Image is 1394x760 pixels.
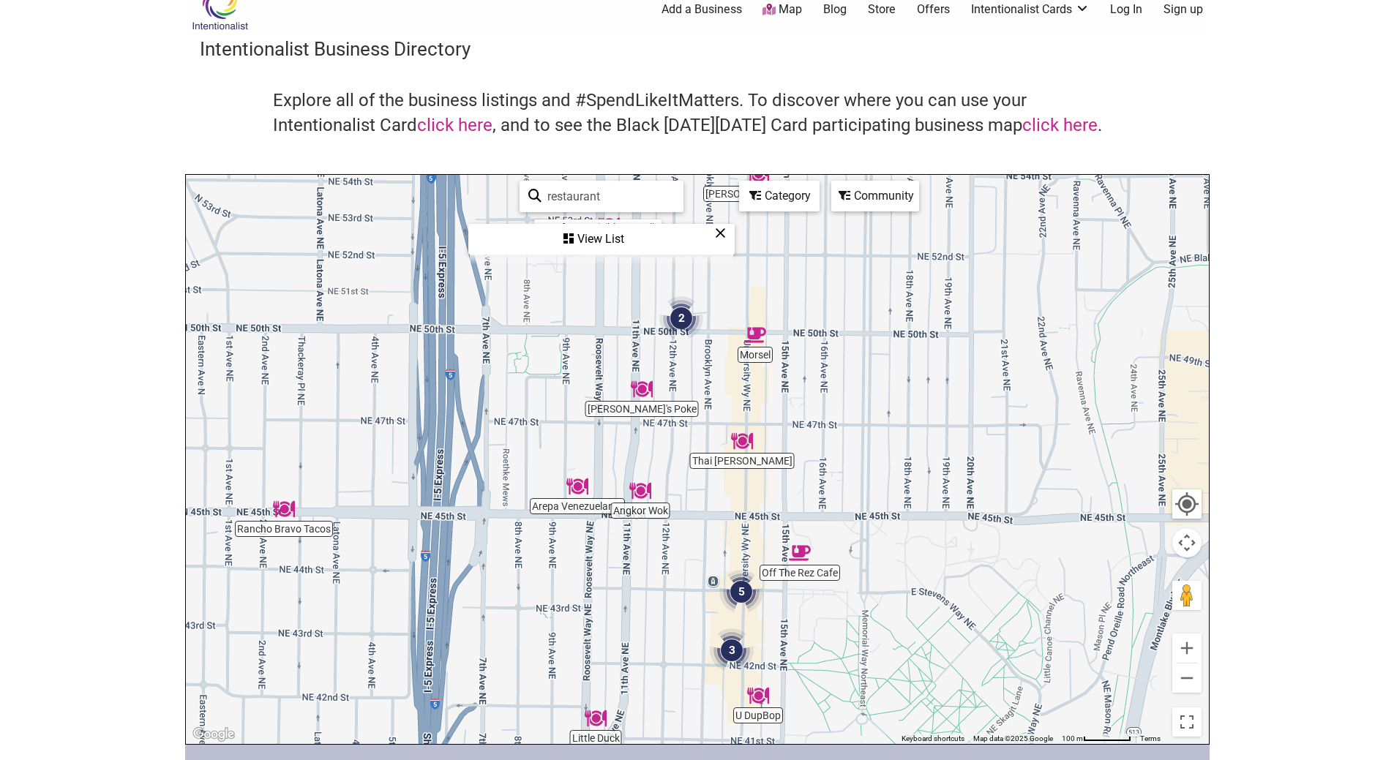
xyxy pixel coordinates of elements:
[1172,707,1201,737] button: Toggle fullscreen view
[1022,115,1098,135] a: click here
[739,181,820,211] div: Filter by category
[1172,663,1202,693] button: Zoom out
[625,222,654,233] a: See All
[417,115,492,135] a: click here
[579,701,612,735] div: Little Duck
[1110,1,1142,18] a: Log In
[917,1,950,18] a: Offers
[971,1,1090,18] a: Intentionalist Cards
[623,474,657,508] div: Angkor Wok
[542,182,675,211] input: Type to find and filter...
[1172,489,1202,519] button: Your Location
[653,290,709,346] div: 2
[973,734,1053,742] span: Map data ©2025 Google
[1163,1,1203,18] a: Sign up
[738,318,772,352] div: Morsel
[468,224,735,255] div: See a list of the visible businesses
[1057,734,1136,744] button: Map Scale: 100 m per 62 pixels
[1172,528,1202,557] button: Map camera controls
[561,470,594,503] div: Arepa Venezuelan Kitchen
[902,734,964,744] button: Keyboard shortcuts
[1172,633,1202,663] button: Zoom in
[833,182,918,210] div: Community
[470,225,733,253] div: View List
[704,622,760,678] div: 3
[1172,581,1202,610] button: Drag Pegman onto the map to open Street View
[1140,734,1161,742] a: Terms (opens in new tab)
[662,1,742,18] a: Add a Business
[520,181,683,212] div: Type to search and filter
[762,1,802,18] a: Map
[273,89,1122,138] h4: Explore all of the business listings and #SpendLikeItMatters. To discover where you can use your ...
[625,372,659,406] div: Hiroshi's Poke
[267,492,301,526] div: Rancho Bravo Tacos
[713,564,769,620] div: 5
[200,36,1195,62] h3: Intentionalist Business Directory
[783,536,817,570] div: Off The Rez Cafe
[831,181,919,211] div: Filter by Community
[190,725,238,744] a: Open this area in Google Maps (opens a new window)
[725,424,759,458] div: Thai Tom
[741,182,818,210] div: Category
[190,725,238,744] img: Google
[868,1,896,18] a: Store
[542,222,621,233] div: 21 of 1649 visible
[823,1,847,18] a: Blog
[1062,734,1083,742] span: 100 m
[741,679,775,712] div: U DupBop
